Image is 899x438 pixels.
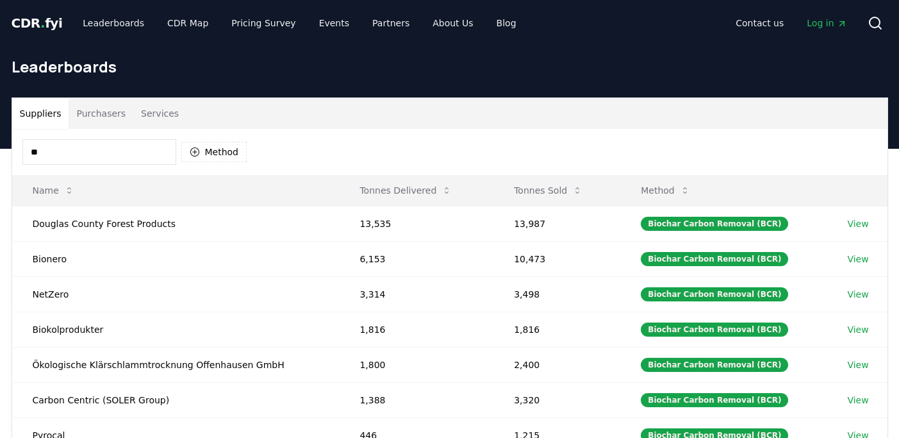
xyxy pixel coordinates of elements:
td: Carbon Centric (SOLER Group) [12,382,340,417]
span: . [40,15,45,31]
button: Purchasers [69,98,133,129]
td: 6,153 [339,241,493,276]
a: Blog [486,12,527,35]
div: Biochar Carbon Removal (BCR) [641,252,788,266]
nav: Main [725,12,857,35]
td: Biokolprodukter [12,312,340,347]
a: CDR.fyi [12,14,63,32]
div: Biochar Carbon Removal (BCR) [641,323,788,337]
a: Events [309,12,359,35]
a: Contact us [725,12,794,35]
button: Tonnes Sold [504,178,593,203]
span: Log in [807,17,846,29]
td: 13,987 [493,206,620,241]
td: Bionero [12,241,340,276]
button: Suppliers [12,98,69,129]
div: Biochar Carbon Removal (BCR) [641,358,788,372]
a: Log in [796,12,857,35]
h1: Leaderboards [12,56,888,77]
button: Tonnes Delivered [349,178,462,203]
button: Method [181,142,247,162]
a: Partners [362,12,420,35]
a: Leaderboards [72,12,154,35]
td: 1,816 [339,312,493,347]
td: 1,800 [339,347,493,382]
td: NetZero [12,276,340,312]
td: 3,314 [339,276,493,312]
td: 1,816 [493,312,620,347]
button: Services [133,98,186,129]
td: 13,535 [339,206,493,241]
a: View [847,358,868,371]
a: About Us [422,12,483,35]
a: View [847,394,868,407]
div: Biochar Carbon Removal (BCR) [641,217,788,231]
td: 3,320 [493,382,620,417]
td: Ökologische Klärschlammtrocknung Offenhausen GmbH [12,347,340,382]
a: CDR Map [157,12,219,35]
div: Biochar Carbon Removal (BCR) [641,287,788,301]
a: View [847,288,868,301]
button: Name [22,178,85,203]
a: View [847,217,868,230]
a: Pricing Survey [221,12,306,35]
a: View [847,253,868,265]
td: 1,388 [339,382,493,417]
td: 10,473 [493,241,620,276]
button: Method [631,178,700,203]
nav: Main [72,12,526,35]
span: CDR fyi [12,15,63,31]
td: Douglas County Forest Products [12,206,340,241]
td: 3,498 [493,276,620,312]
div: Biochar Carbon Removal (BCR) [641,393,788,407]
td: 2,400 [493,347,620,382]
a: View [847,323,868,336]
